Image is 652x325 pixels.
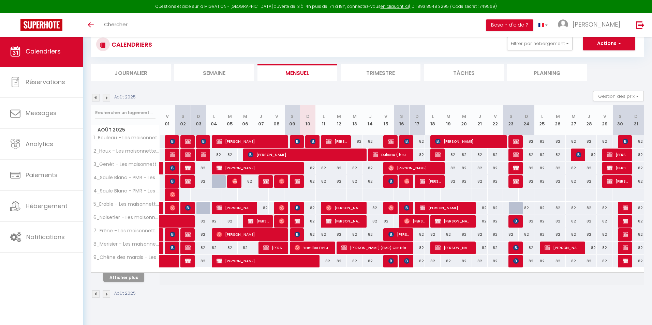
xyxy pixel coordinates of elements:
span: [PERSON_NAME] [623,201,628,214]
div: 82 [362,202,378,214]
div: 82 [550,175,566,188]
div: 82 [566,162,581,174]
div: 82 [581,149,597,161]
span: [PERSON_NAME] [185,161,190,174]
th: 31 [628,105,644,135]
div: 82 [550,202,566,214]
abbr: M [556,113,560,120]
span: [PERSON_NAME] [420,201,472,214]
div: 82 [300,215,316,228]
div: 82 [566,228,581,241]
img: ... [558,19,568,30]
div: 82 [550,135,566,148]
span: [PERSON_NAME] [263,175,268,188]
div: 82 [628,215,644,228]
span: [PERSON_NAME] [170,188,175,201]
li: Planning [507,64,587,81]
div: 82 [566,175,581,188]
div: 82 [597,215,612,228]
div: 82 [238,175,253,188]
span: Notifications [26,233,65,241]
div: 82 [456,175,472,188]
div: 82 [191,162,206,174]
span: [PERSON_NAME] [232,175,237,188]
div: 82 [191,175,206,188]
div: 82 [316,162,331,174]
span: [PERSON_NAME] [607,161,628,174]
span: [PERSON_NAME] [310,135,315,148]
span: [PERSON_NAME] [576,148,581,161]
span: Thiphanie Ragonet [279,201,284,214]
abbr: M [228,113,232,120]
div: 82 [550,149,566,161]
th: 10 [300,105,316,135]
span: [PERSON_NAME] [217,254,316,267]
div: 82 [534,228,550,241]
span: 8_Merisier - Les maisonnettes du lac - Base de loisirs [92,242,161,247]
abbr: D [525,113,528,120]
span: [PERSON_NAME] [545,241,581,254]
span: Chercher [104,21,128,28]
iframe: LiveChat chat widget [623,296,652,325]
span: [PERSON_NAME] [170,175,175,188]
div: 82 [441,162,456,174]
th: 19 [441,105,456,135]
div: 82 [362,215,378,228]
abbr: S [619,113,622,120]
div: 82 [441,228,456,241]
span: [PERSON_NAME] [607,175,628,188]
th: 30 [612,105,628,135]
abbr: M [446,113,450,120]
p: Août 2025 [114,94,136,100]
button: Besoin d'aide ? [486,19,533,31]
div: 82 [300,228,316,241]
div: 82 [519,175,534,188]
div: 82 [472,175,488,188]
span: [PERSON_NAME] [513,254,518,267]
span: [PERSON_NAME] [185,241,190,254]
abbr: J [478,113,481,120]
div: 82 [410,149,425,161]
div: 82 [316,175,331,188]
span: [PERSON_NAME] [513,161,518,174]
span: [PERSON_NAME] [170,148,175,161]
div: 82 [347,135,362,148]
span: Analytics [26,140,53,148]
div: 82 [410,135,425,148]
div: 82 [206,215,222,228]
span: [PERSON_NAME] [513,215,518,228]
abbr: D [415,113,419,120]
abbr: S [400,113,403,120]
button: Filtrer par hébergement [507,37,573,50]
span: [PERSON_NAME] [623,215,628,228]
div: 82 [362,162,378,174]
span: Calendriers [26,47,61,56]
span: [PERSON_NAME] [217,161,300,174]
span: [PERSON_NAME] [404,215,425,228]
div: 82 [472,228,488,241]
a: en cliquant ici [381,3,409,9]
li: Semaine [174,64,254,81]
div: 82 [191,255,206,267]
th: 18 [425,105,441,135]
div: 82 [222,242,238,254]
th: 22 [488,105,503,135]
div: 82 [300,202,316,214]
button: Afficher plus [103,273,144,282]
th: 05 [222,105,238,135]
th: 06 [238,105,253,135]
span: [PERSON_NAME] [217,135,284,148]
span: [PERSON_NAME] [404,135,409,148]
div: 82 [441,149,456,161]
th: 11 [316,105,331,135]
span: 6_Noisetier - Les maisonnettes du lac - Base de loisirs [92,215,161,220]
div: 82 [331,175,347,188]
span: [PERSON_NAME] [420,175,441,188]
span: [PERSON_NAME] [295,215,300,228]
th: 17 [410,105,425,135]
span: [PERSON_NAME] [295,175,300,188]
div: 82 [581,242,597,254]
th: 16 [394,105,410,135]
div: 82 [581,202,597,214]
th: 08 [269,105,284,135]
